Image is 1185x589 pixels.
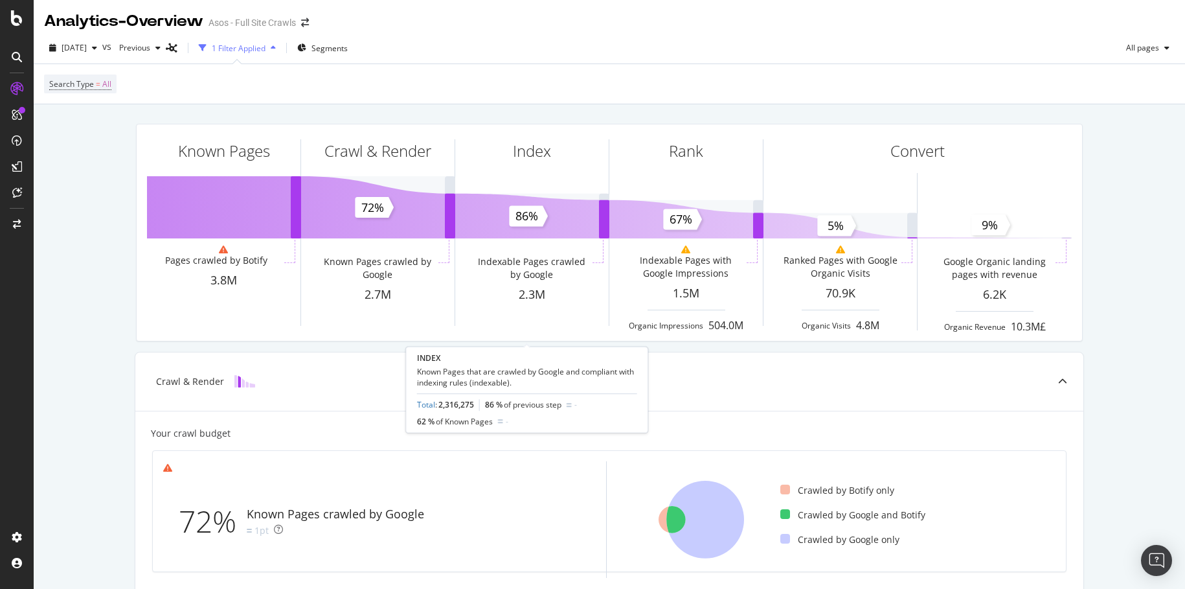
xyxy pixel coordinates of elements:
[417,416,493,427] div: 62 %
[102,40,114,53] span: vs
[212,43,265,54] div: 1 Filter Applied
[324,140,431,162] div: Crawl & Render
[44,10,203,32] div: Analytics - Overview
[301,18,309,27] div: arrow-right-arrow-left
[209,16,296,29] div: Asos - Full Site Crawls
[1121,38,1175,58] button: All pages
[780,484,894,497] div: Crawled by Botify only
[780,509,925,522] div: Crawled by Google and Botify
[473,255,589,281] div: Indexable Pages crawled by Google
[194,38,281,58] button: 1 Filter Applied
[102,75,111,93] span: All
[417,400,435,411] a: Total
[513,140,551,162] div: Index
[165,254,267,267] div: Pages crawled by Botify
[247,506,424,523] div: Known Pages crawled by Google
[417,352,637,364] div: INDEX
[417,400,474,411] div: :
[455,286,609,303] div: 2.3M
[44,38,102,58] button: [DATE]
[438,400,474,411] span: 2,316,275
[96,78,100,89] span: =
[669,140,703,162] div: Rank
[49,78,94,89] span: Search Type
[179,500,247,543] div: 72%
[301,286,455,303] div: 2.7M
[114,38,166,58] button: Previous
[319,255,435,281] div: Known Pages crawled by Google
[574,400,577,411] div: -
[629,320,703,331] div: Organic Impressions
[254,524,269,537] div: 1pt
[609,285,763,302] div: 1.5M
[62,42,87,53] span: 2025 Oct. 7th
[708,318,743,333] div: 504.0M
[436,416,493,427] span: of Known Pages
[1141,545,1172,576] div: Open Intercom Messenger
[147,272,300,289] div: 3.8M
[780,533,899,546] div: Crawled by Google only
[627,254,743,280] div: Indexable Pages with Google Impressions
[485,400,561,411] div: 86 %
[178,140,270,162] div: Known Pages
[292,38,353,58] button: Segments
[234,375,255,387] img: block-icon
[156,375,224,388] div: Crawl & Render
[498,419,503,423] img: Equal
[506,416,508,427] div: -
[417,366,637,388] div: Known Pages that are crawled by Google and compliant with indexing rules (indexable).
[247,529,252,533] img: Equal
[151,427,231,440] div: Your crawl budget
[311,43,348,54] span: Segments
[1121,42,1159,53] span: All pages
[567,403,572,407] img: Equal
[114,42,150,53] span: Previous
[504,400,561,411] span: of previous step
